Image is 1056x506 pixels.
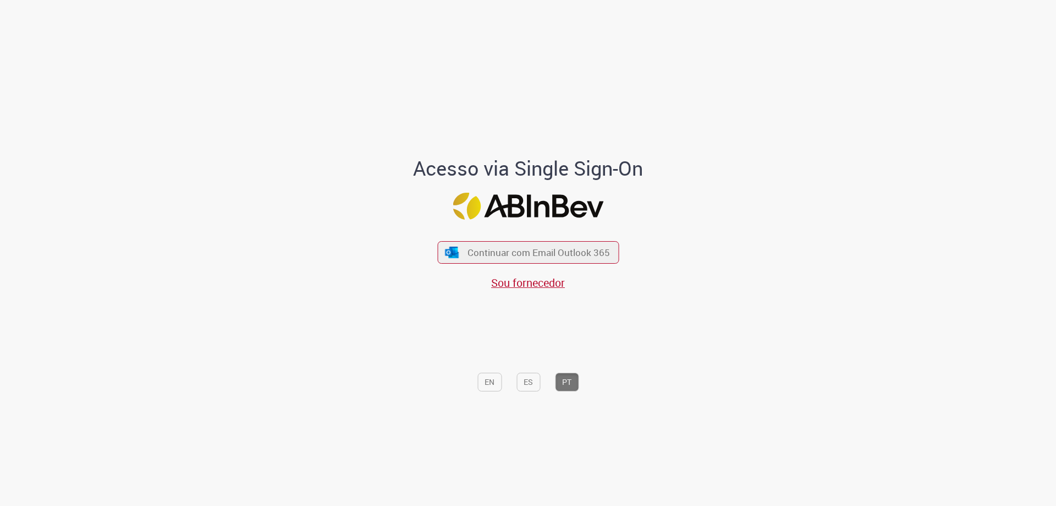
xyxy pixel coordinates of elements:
img: Logo ABInBev [453,193,603,220]
button: ES [516,373,540,391]
img: ícone Azure/Microsoft 360 [444,247,460,258]
span: Continuar com Email Outlook 365 [468,246,610,259]
button: ícone Azure/Microsoft 360 Continuar com Email Outlook 365 [437,241,619,264]
button: EN [477,373,502,391]
h1: Acesso via Single Sign-On [376,157,681,179]
a: Sou fornecedor [491,275,565,290]
button: PT [555,373,579,391]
